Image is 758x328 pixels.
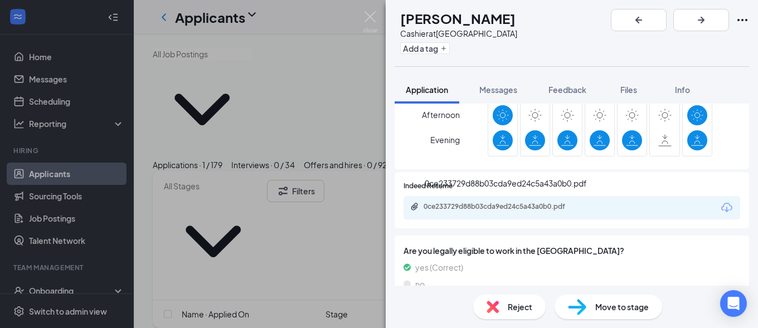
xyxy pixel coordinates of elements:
[736,13,749,27] svg: Ellipses
[404,244,740,257] span: Are you legally eligible to work in the [GEOGRAPHIC_DATA]?
[415,261,463,273] span: yes (Correct)
[675,85,690,95] span: Info
[508,301,532,313] span: Reject
[440,45,447,52] svg: Plus
[415,278,425,290] span: no
[595,301,649,313] span: Move to stage
[404,181,453,192] span: Indeed Resume
[694,13,708,27] svg: ArrowRight
[720,290,747,317] div: Open Intercom Messenger
[479,85,517,95] span: Messages
[424,202,580,211] div: 0ce233729d88b03cda9ed24c5a43a0b0.pdf
[720,201,733,214] svg: Download
[422,105,460,125] span: Afternoon
[611,9,667,31] button: ArrowLeftNew
[406,85,448,95] span: Application
[673,9,729,31] button: ArrowRight
[410,202,419,211] svg: Paperclip
[425,177,587,189] div: 0ce233729d88b03cda9ed24c5a43a0b0.pdf
[400,9,516,28] h1: [PERSON_NAME]
[410,202,591,213] a: Paperclip0ce233729d88b03cda9ed24c5a43a0b0.pdf
[400,42,450,54] button: PlusAdd a tag
[548,85,586,95] span: Feedback
[400,28,517,39] div: Cashier at [GEOGRAPHIC_DATA]
[620,85,637,95] span: Files
[430,130,460,150] span: Evening
[632,13,645,27] svg: ArrowLeftNew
